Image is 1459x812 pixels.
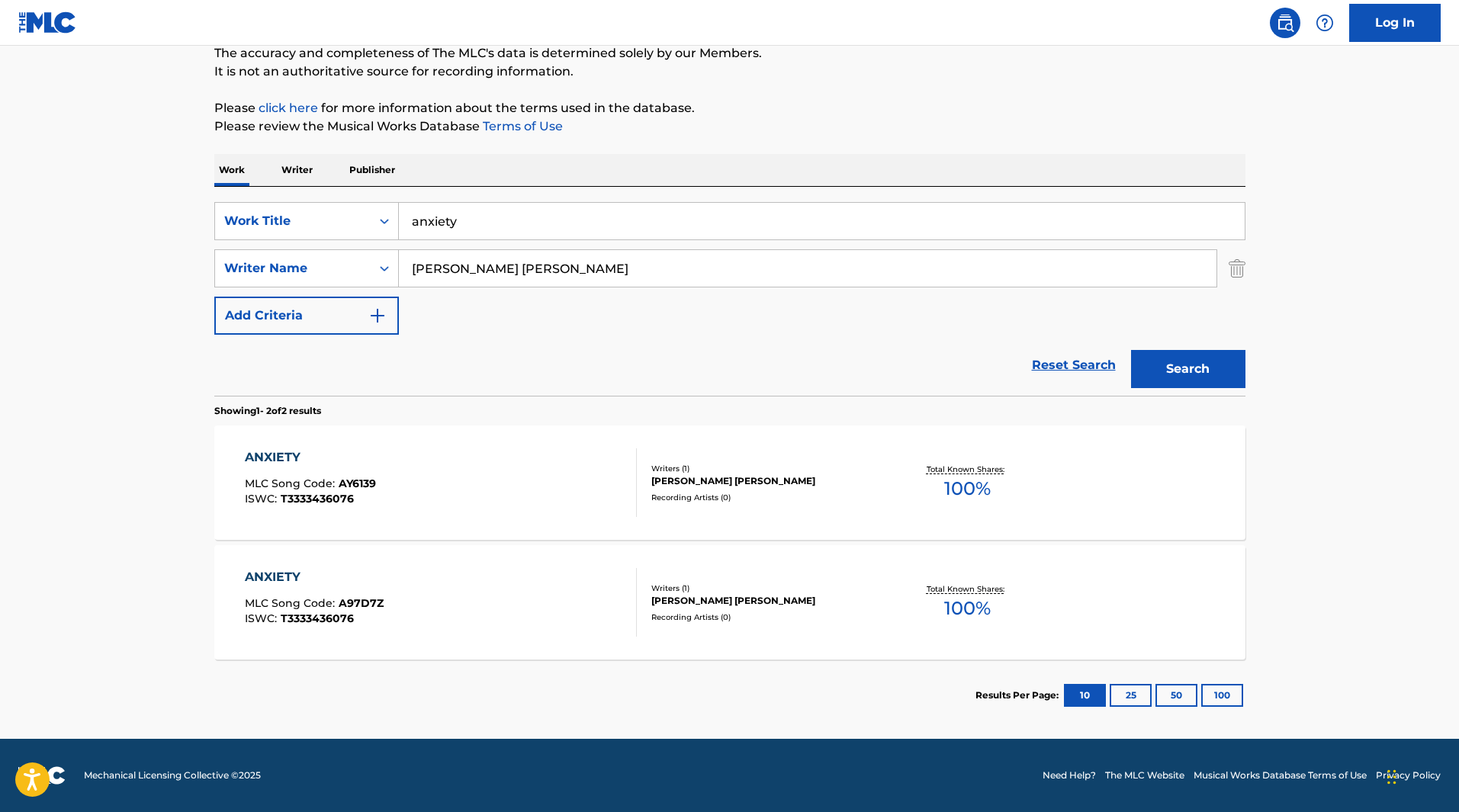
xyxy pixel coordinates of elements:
button: Search [1131,350,1245,388]
span: MLC Song Code : [245,477,339,490]
p: Writer [277,154,317,186]
div: Recording Artists ( 0 ) [651,611,882,623]
div: Drag [1387,754,1396,800]
button: 50 [1155,684,1197,707]
button: 10 [1064,684,1106,707]
span: Mechanical Licensing Collective © 2025 [84,769,261,782]
img: logo [18,766,66,785]
img: 9d2ae6d4665cec9f34b9.svg [368,307,387,325]
p: Results Per Page: [975,688,1062,702]
p: Showing 1 - 2 of 2 results [214,404,321,418]
iframe: Chat Widget [1383,739,1459,812]
button: 25 [1110,684,1152,707]
a: ANXIETYMLC Song Code:A97D7ZISWC:T3333436076Writers (1)[PERSON_NAME] [PERSON_NAME]Recording Artist... [214,545,1245,660]
a: Musical Works Database Terms of Use [1194,769,1367,782]
a: Reset Search [1024,348,1123,382]
div: Writers ( 1 ) [651,463,882,474]
div: Writer Name [224,259,362,278]
p: Please for more information about the terms used in the database. [214,99,1245,117]
a: ANXIETYMLC Song Code:AY6139ISWC:T3333436076Writers (1)[PERSON_NAME] [PERSON_NAME]Recording Artist... [214,425,1245,540]
div: ANXIETY [245,568,384,586]
p: Publisher [345,154,400,186]
p: Total Known Shares: [927,464,1008,475]
img: MLC Logo [18,11,77,34]
span: ISWC : [245,492,281,505]
button: 100 [1201,684,1243,707]
p: Work [214,154,249,186]
span: 100 % [944,595,991,622]
img: search [1276,14,1294,32]
p: Please review the Musical Works Database [214,117,1245,136]
span: ISWC : [245,611,281,625]
div: Help [1310,8,1340,38]
p: Total Known Shares: [927,583,1008,595]
span: AY6139 [339,477,376,490]
a: Need Help? [1043,769,1096,782]
div: ANXIETY [245,448,376,467]
a: Public Search [1270,8,1300,38]
div: Recording Artists ( 0 ) [651,492,882,503]
img: help [1316,14,1334,32]
a: The MLC Website [1105,769,1184,782]
span: A97D7Z [339,596,384,610]
a: click here [259,101,318,115]
span: MLC Song Code : [245,596,339,610]
div: [PERSON_NAME] [PERSON_NAME] [651,594,882,608]
img: Delete Criterion [1229,249,1245,287]
div: [PERSON_NAME] [PERSON_NAME] [651,474,882,488]
p: The accuracy and completeness of The MLC's data is determined solely by our Members. [214,44,1245,63]
div: Work Title [224,212,362,230]
span: T3333436076 [281,492,354,505]
button: Add Criteria [214,297,399,335]
span: T3333436076 [281,611,354,625]
span: 100 % [944,475,991,502]
a: Log In [1349,4,1441,42]
a: Privacy Policy [1376,769,1441,782]
p: It is not an authoritative source for recording information. [214,63,1245,81]
div: Writers ( 1 ) [651,583,882,594]
form: Search Form [214,202,1245,396]
a: Terms of Use [480,119,563,133]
